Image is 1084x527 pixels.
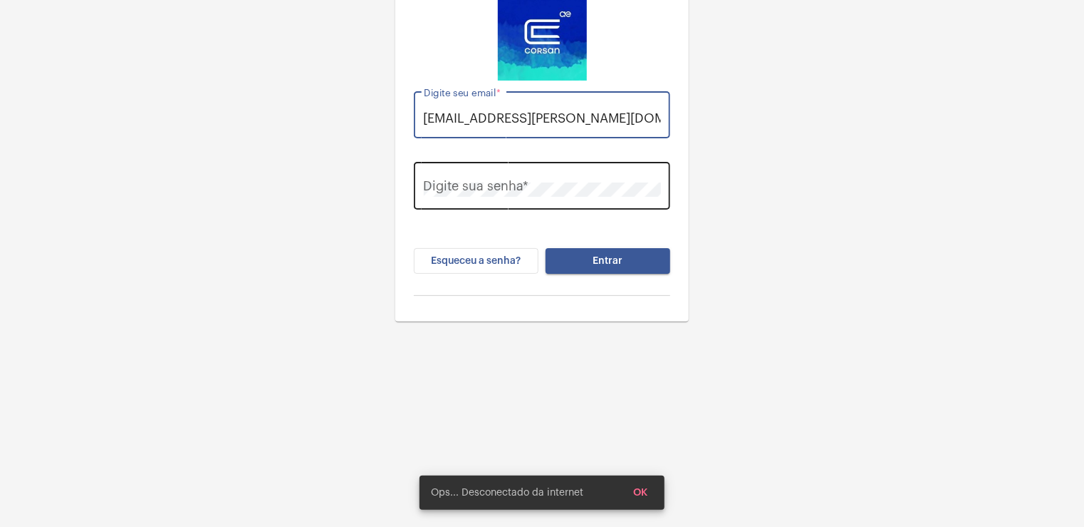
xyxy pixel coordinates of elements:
span: Esqueceu a senha? [432,256,521,266]
button: Entrar [546,248,670,274]
input: Digite seu email [424,111,661,126]
span: OK [633,488,647,498]
button: OK [622,480,659,506]
span: Ops... Desconectado da internet [431,486,583,500]
button: Esqueceu a senha? [414,248,538,274]
span: Entrar [593,256,623,266]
